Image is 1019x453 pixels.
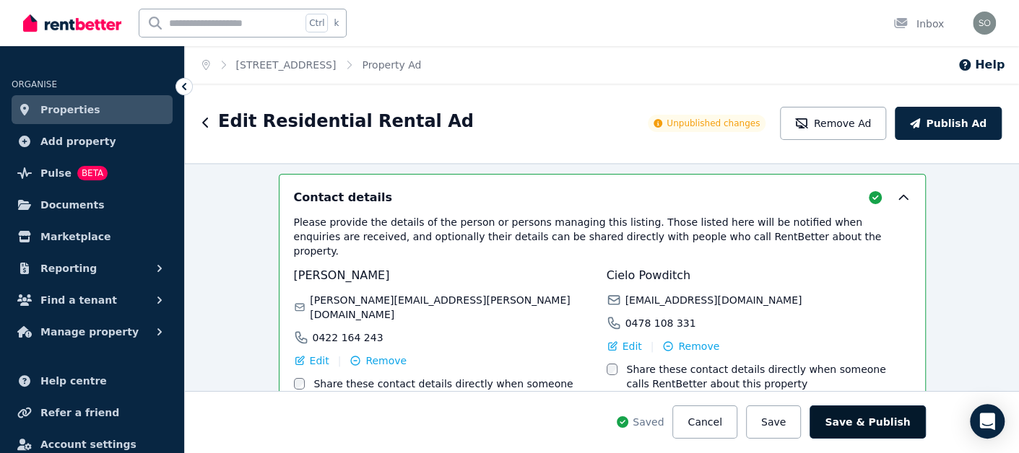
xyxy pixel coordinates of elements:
span: Documents [40,196,105,214]
a: Marketplace [12,222,173,251]
span: Properties [40,101,100,118]
span: BETA [77,166,108,180]
button: Help [958,56,1005,74]
a: [STREET_ADDRESS] [236,59,337,71]
a: Add property [12,127,173,156]
img: soynorma@hotmail.com [973,12,996,35]
button: Save [746,405,801,439]
nav: Breadcrumb [185,46,438,84]
p: Please provide the details of the person or persons managing this listing. Those listed here will... [294,215,911,258]
a: Property Ad [362,59,421,71]
div: Open Intercom Messenger [970,404,1005,439]
a: PulseBETA [12,159,173,188]
button: Save & Publish [810,405,925,439]
span: Help centre [40,372,107,390]
span: Reporting [40,260,97,277]
span: Edit [623,339,642,353]
button: Cancel [672,405,737,439]
button: Manage property [12,317,173,346]
span: Manage property [40,323,139,340]
span: [PERSON_NAME][EMAIL_ADDRESS][PERSON_NAME][DOMAIN_NAME] [310,293,597,322]
span: Account settings [40,436,136,453]
span: Unpublished changes [667,118,760,129]
button: Remove [662,339,719,353]
span: Cielo Powditch [607,268,691,282]
label: Share these contact details directly when someone calls RentBetter about this property [313,377,597,405]
a: Help centre [12,366,173,395]
span: Remove [365,353,407,368]
button: Edit [294,353,329,368]
span: [EMAIL_ADDRESS][DOMAIN_NAME] [625,293,802,307]
span: Remove [678,339,719,353]
span: Refer a friend [40,404,119,421]
span: Pulse [40,164,71,182]
span: 0422 164 243 [313,330,383,345]
span: k [334,17,339,29]
span: Saved [633,415,664,429]
span: Find a tenant [40,291,117,309]
button: Edit [607,339,642,353]
span: Marketplace [40,228,110,245]
span: | [338,353,342,368]
span: Add property [40,133,116,150]
button: Publish Ad [895,107,1002,140]
span: Ctrl [305,14,328,32]
img: RentBetter [23,12,121,34]
span: | [651,339,654,353]
button: Find a tenant [12,286,173,315]
span: [PERSON_NAME] [294,268,390,282]
div: Inbox [893,17,944,31]
span: Edit [310,353,329,368]
span: ORGANISE [12,79,57,89]
button: Remove [350,353,407,368]
a: Documents [12,190,173,219]
a: Refer a friend [12,398,173,427]
h5: Contact details [294,189,393,206]
span: 0478 108 331 [625,316,696,330]
label: Share these contact details directly when someone calls RentBetter about this property [626,362,910,391]
button: Remove Ad [780,107,886,140]
a: Properties [12,95,173,124]
h1: Edit Residential Rental Ad [218,110,474,133]
button: Reporting [12,254,173,283]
